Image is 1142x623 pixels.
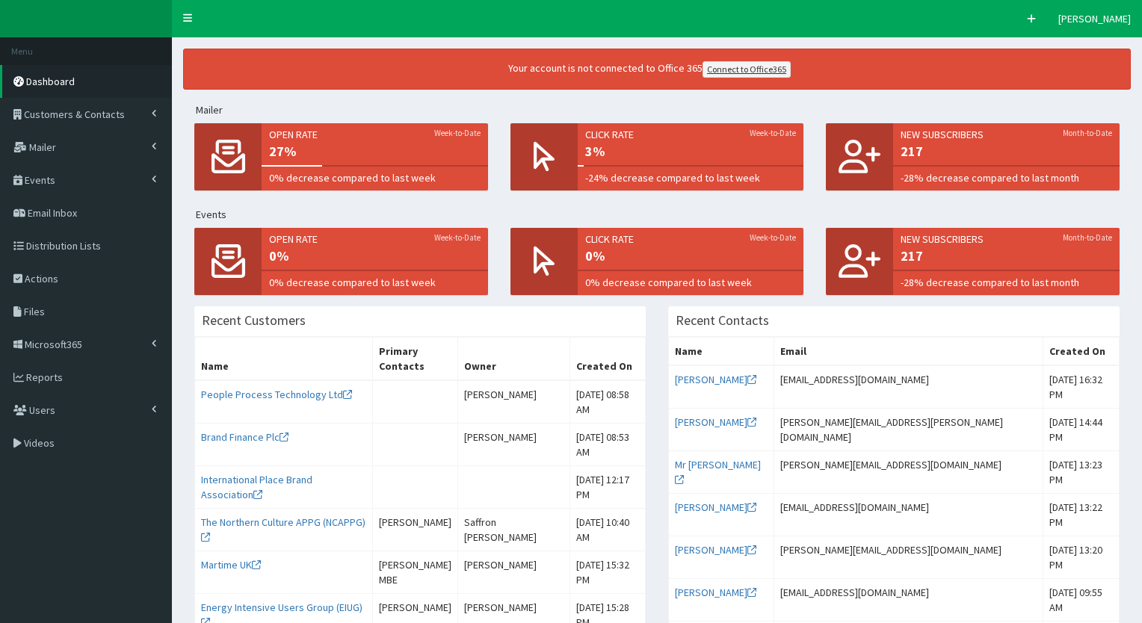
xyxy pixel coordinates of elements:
td: [EMAIL_ADDRESS][DOMAIN_NAME] [774,579,1043,622]
span: 3% [585,142,797,161]
small: Week-to-Date [750,127,796,139]
span: Open rate [269,127,481,142]
h5: Mailer [196,105,1131,116]
h3: Recent Contacts [676,314,769,327]
a: [PERSON_NAME] [675,373,756,386]
td: [DATE] 14:44 PM [1043,409,1119,451]
a: [PERSON_NAME] [675,586,756,599]
td: [DATE] 15:32 PM [570,551,646,594]
span: Dashboard [26,75,75,88]
th: Email [774,338,1043,366]
a: The Northern Culture APPG (NCAPPG) [201,515,365,544]
td: [PERSON_NAME] MBE [372,551,457,594]
span: Events [25,173,55,187]
span: Mailer [29,140,56,154]
small: Month-to-Date [1063,232,1112,244]
span: Open rate [269,232,481,247]
small: Month-to-Date [1063,127,1112,139]
td: [PERSON_NAME] [457,424,570,466]
a: Brand Finance Plc [201,430,288,444]
h3: Recent Customers [202,314,306,327]
th: Owner [457,338,570,381]
a: Martime UK [201,558,261,571]
span: Microsoft365 [25,338,82,351]
span: -24% decrease compared to last week [585,170,797,185]
a: [PERSON_NAME] [675,415,756,429]
td: [DATE] 08:53 AM [570,424,646,466]
span: 0% decrease compared to last week [269,275,481,290]
span: 0% [585,247,797,266]
span: -28% decrease compared to last month [901,170,1112,185]
span: Distribution Lists [26,239,101,252]
td: [PERSON_NAME] [457,551,570,594]
span: 27% [269,142,481,161]
td: [DATE] 09:55 AM [1043,579,1119,622]
span: Users [29,403,55,417]
td: [DATE] 13:20 PM [1043,536,1119,579]
span: Reports [26,371,63,384]
span: 0% decrease compared to last week [585,275,797,290]
a: People Process Technology Ltd [201,388,352,401]
span: -28% decrease compared to last month [901,275,1112,290]
span: Click rate [585,127,797,142]
span: 0% [269,247,481,266]
span: Actions [25,272,58,285]
td: Saffron [PERSON_NAME] [457,509,570,551]
td: [DATE] 12:17 PM [570,466,646,509]
span: Click rate [585,232,797,247]
span: 217 [901,247,1112,266]
th: Name [669,338,774,366]
a: Mr [PERSON_NAME] [675,458,761,486]
td: [DATE] 16:32 PM [1043,365,1119,409]
td: [DATE] 13:23 PM [1043,451,1119,494]
a: [PERSON_NAME] [675,543,756,557]
a: International Place Brand Association [201,473,312,501]
td: [PERSON_NAME] [372,509,457,551]
div: Your account is not connected to Office 365 [223,61,1075,78]
th: Primary Contacts [372,338,457,381]
th: Created On [570,338,646,381]
span: Customers & Contacts [24,108,125,121]
span: New Subscribers [901,232,1112,247]
td: [EMAIL_ADDRESS][DOMAIN_NAME] [774,494,1043,536]
td: [DATE] 08:58 AM [570,380,646,424]
a: [PERSON_NAME] [675,500,756,514]
h5: Events [196,209,1131,220]
a: Connect to Office365 [703,61,791,78]
span: Files [24,305,45,318]
td: [PERSON_NAME][EMAIL_ADDRESS][PERSON_NAME][DOMAIN_NAME] [774,409,1043,451]
span: Email Inbox [28,206,77,220]
span: Videos [24,436,55,450]
th: Created On [1043,338,1119,366]
td: [DATE] 10:40 AM [570,509,646,551]
th: Name [195,338,373,381]
span: 217 [901,142,1112,161]
small: Week-to-Date [750,232,796,244]
span: [PERSON_NAME] [1058,12,1131,25]
td: [PERSON_NAME] [457,380,570,424]
td: [PERSON_NAME][EMAIL_ADDRESS][DOMAIN_NAME] [774,536,1043,579]
span: New Subscribers [901,127,1112,142]
small: Week-to-Date [434,232,481,244]
small: Week-to-Date [434,127,481,139]
span: 0% decrease compared to last week [269,170,481,185]
td: [PERSON_NAME][EMAIL_ADDRESS][DOMAIN_NAME] [774,451,1043,494]
td: [DATE] 13:22 PM [1043,494,1119,536]
td: [EMAIL_ADDRESS][DOMAIN_NAME] [774,365,1043,409]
